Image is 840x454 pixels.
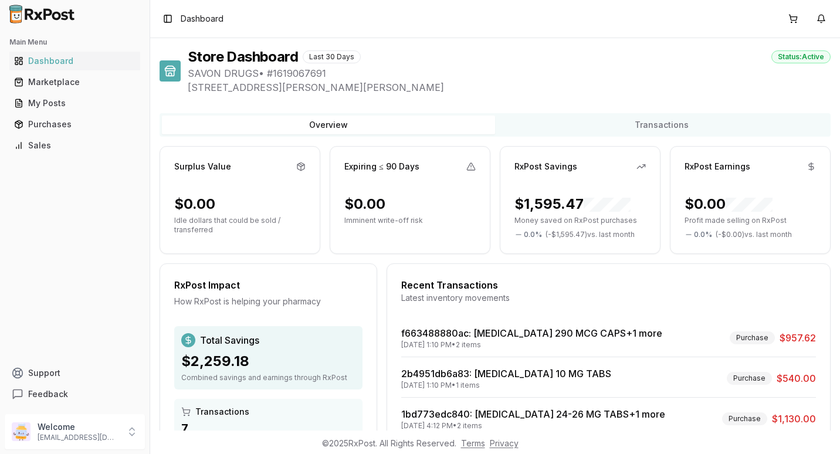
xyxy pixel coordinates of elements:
[174,296,363,307] div: How RxPost is helping your pharmacy
[38,433,119,442] p: [EMAIL_ADDRESS][DOMAIN_NAME]
[772,412,816,426] span: $1,130.00
[716,230,792,239] span: ( - $0.00 ) vs. last month
[9,50,140,72] a: Dashboard
[524,230,542,239] span: 0.0 %
[14,55,136,67] div: Dashboard
[38,421,119,433] p: Welcome
[181,13,223,25] nav: breadcrumb
[181,352,355,371] div: $2,259.18
[9,38,140,47] h2: Main Menu
[401,292,816,304] div: Latest inventory movements
[5,52,145,70] button: Dashboard
[685,195,773,214] div: $0.00
[174,161,231,172] div: Surplus Value
[188,66,831,80] span: SAVON DRUGS • # 1619067691
[344,216,476,225] p: Imminent write-off risk
[14,118,136,130] div: Purchases
[5,5,80,23] img: RxPost Logo
[195,406,249,418] span: Transactions
[514,216,646,225] p: Money saved on RxPost purchases
[490,438,519,448] a: Privacy
[181,373,355,382] div: Combined savings and earnings through RxPost
[200,333,259,347] span: Total Savings
[181,13,223,25] span: Dashboard
[401,381,611,390] div: [DATE] 1:10 PM • 1 items
[344,161,419,172] div: Expiring ≤ 90 Days
[14,76,136,88] div: Marketplace
[5,115,145,134] button: Purchases
[5,94,145,113] button: My Posts
[5,73,145,92] button: Marketplace
[188,80,831,94] span: [STREET_ADDRESS][PERSON_NAME][PERSON_NAME]
[514,161,577,172] div: RxPost Savings
[344,195,385,214] div: $0.00
[162,116,495,134] button: Overview
[14,140,136,151] div: Sales
[12,422,31,441] img: User avatar
[771,50,831,63] div: Status: Active
[401,340,662,350] div: [DATE] 1:10 PM • 2 items
[461,438,485,448] a: Terms
[401,368,611,380] a: 2b4951db6a83: [MEDICAL_DATA] 10 MG TABS
[401,278,816,292] div: Recent Transactions
[9,114,140,135] a: Purchases
[685,161,750,172] div: RxPost Earnings
[401,421,665,431] div: [DATE] 4:12 PM • 2 items
[685,216,816,225] p: Profit made selling on RxPost
[28,388,68,400] span: Feedback
[780,331,816,345] span: $957.62
[777,371,816,385] span: $540.00
[9,93,140,114] a: My Posts
[5,136,145,155] button: Sales
[303,50,361,63] div: Last 30 Days
[694,230,712,239] span: 0.0 %
[5,362,145,384] button: Support
[9,72,140,93] a: Marketplace
[730,331,775,344] div: Purchase
[14,97,136,109] div: My Posts
[188,48,298,66] h1: Store Dashboard
[181,420,355,436] div: 7
[9,135,140,156] a: Sales
[495,116,828,134] button: Transactions
[174,278,363,292] div: RxPost Impact
[514,195,631,214] div: $1,595.47
[174,216,306,235] p: Idle dollars that could be sold / transferred
[722,412,767,425] div: Purchase
[401,327,662,339] a: f663488880ac: [MEDICAL_DATA] 290 MCG CAPS+1 more
[727,372,772,385] div: Purchase
[174,195,215,214] div: $0.00
[546,230,635,239] span: ( - $1,595.47 ) vs. last month
[401,408,665,420] a: 1bd773edc840: [MEDICAL_DATA] 24-26 MG TABS+1 more
[5,384,145,405] button: Feedback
